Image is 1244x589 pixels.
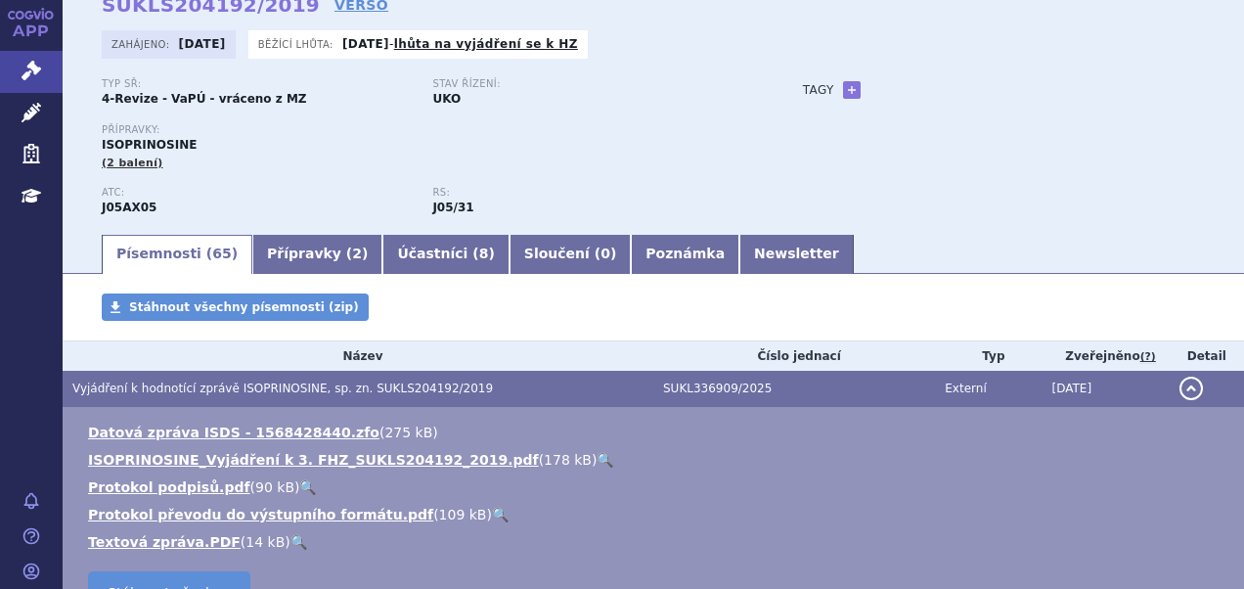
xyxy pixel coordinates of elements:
span: 2 [352,246,362,261]
a: Datová zpráva ISDS - 1568428440.zfo [88,425,379,440]
li: ( ) [88,450,1224,470]
a: Poznámka [631,235,739,274]
p: Stav řízení: [432,78,743,90]
a: Sloučení (0) [510,235,631,274]
span: 14 kB [245,534,285,550]
a: Newsletter [739,235,854,274]
strong: inosin pranobex (methisoprinol) [432,201,473,214]
span: 90 kB [255,479,294,495]
a: 🔍 [492,507,509,522]
strong: UKO [432,92,461,106]
a: Účastníci (8) [382,235,509,274]
span: Stáhnout všechny písemnosti (zip) [129,300,359,314]
span: Běžící lhůta: [258,36,337,52]
button: detail [1179,377,1203,400]
a: Textová zpráva.PDF [88,534,241,550]
th: Název [63,341,653,371]
strong: [DATE] [179,37,226,51]
span: ISOPRINOSINE [102,138,197,152]
span: Zahájeno: [111,36,173,52]
span: 65 [212,246,231,261]
span: (2 balení) [102,157,163,169]
a: 🔍 [597,452,613,468]
li: ( ) [88,532,1224,552]
td: SUKL336909/2025 [653,371,935,407]
span: 275 kB [384,425,432,440]
a: lhůta na vyjádření se k HZ [394,37,578,51]
td: [DATE] [1043,371,1170,407]
span: Externí [945,382,986,395]
a: Písemnosti (65) [102,235,252,274]
p: ATC: [102,187,413,199]
strong: [DATE] [342,37,389,51]
th: Zveřejněno [1043,341,1170,371]
a: Protokol převodu do výstupního formátu.pdf [88,507,433,522]
a: 🔍 [299,479,316,495]
strong: INOSIN PRANOBEX [102,201,156,214]
li: ( ) [88,505,1224,524]
span: Vyjádření k hodnotící zprávě ISOPRINOSINE, sp. zn. SUKLS204192/2019 [72,382,493,395]
a: + [843,81,861,99]
span: 178 kB [544,452,592,468]
th: Detail [1170,341,1244,371]
li: ( ) [88,423,1224,442]
p: Přípravky: [102,124,764,136]
a: ISOPRINOSINE_Vyjádření k 3. FHZ_SUKLS204192_2019.pdf [88,452,539,468]
span: 109 kB [439,507,487,522]
span: 0 [600,246,610,261]
li: ( ) [88,477,1224,497]
h3: Tagy [803,78,834,102]
strong: 4-Revize - VaPÚ - vráceno z MZ [102,92,307,106]
a: Přípravky (2) [252,235,382,274]
a: 🔍 [290,534,307,550]
a: Protokol podpisů.pdf [88,479,250,495]
p: - [342,36,578,52]
th: Číslo jednací [653,341,935,371]
a: Stáhnout všechny písemnosti (zip) [102,294,369,321]
abbr: (?) [1140,350,1156,364]
p: Typ SŘ: [102,78,413,90]
th: Typ [935,341,1042,371]
p: RS: [432,187,743,199]
span: 8 [479,246,489,261]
